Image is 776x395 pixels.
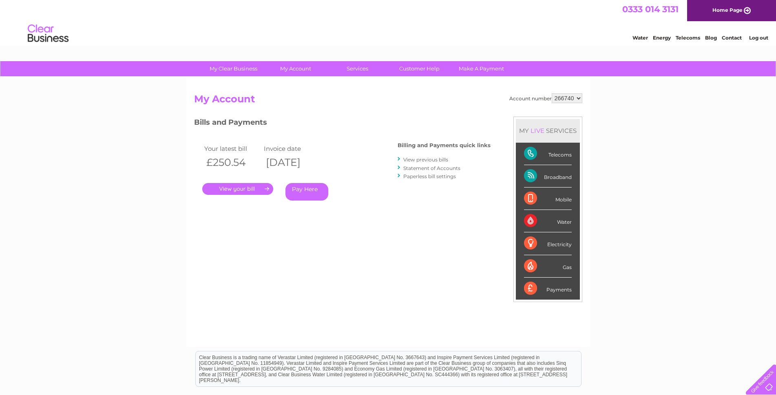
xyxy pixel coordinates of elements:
[524,188,572,210] div: Mobile
[262,143,321,154] td: Invoice date
[524,232,572,255] div: Electricity
[403,165,460,171] a: Statement of Accounts
[653,35,671,41] a: Energy
[403,157,448,163] a: View previous bills
[202,183,273,195] a: .
[705,35,717,41] a: Blog
[529,127,546,135] div: LIVE
[524,165,572,188] div: Broadband
[448,61,515,76] a: Make A Payment
[622,4,679,14] a: 0333 014 3131
[202,154,262,171] th: £250.54
[524,143,572,165] div: Telecoms
[262,154,321,171] th: [DATE]
[196,4,581,40] div: Clear Business is a trading name of Verastar Limited (registered in [GEOGRAPHIC_DATA] No. 3667643...
[722,35,742,41] a: Contact
[632,35,648,41] a: Water
[509,93,582,103] div: Account number
[524,210,572,232] div: Water
[676,35,700,41] a: Telecoms
[524,278,572,300] div: Payments
[285,183,328,201] a: Pay Here
[200,61,267,76] a: My Clear Business
[262,61,329,76] a: My Account
[403,173,456,179] a: Paperless bill settings
[27,21,69,46] img: logo.png
[749,35,768,41] a: Log out
[194,93,582,109] h2: My Account
[398,142,491,148] h4: Billing and Payments quick links
[324,61,391,76] a: Services
[202,143,262,154] td: Your latest bill
[516,119,580,142] div: MY SERVICES
[194,117,491,131] h3: Bills and Payments
[524,255,572,278] div: Gas
[386,61,453,76] a: Customer Help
